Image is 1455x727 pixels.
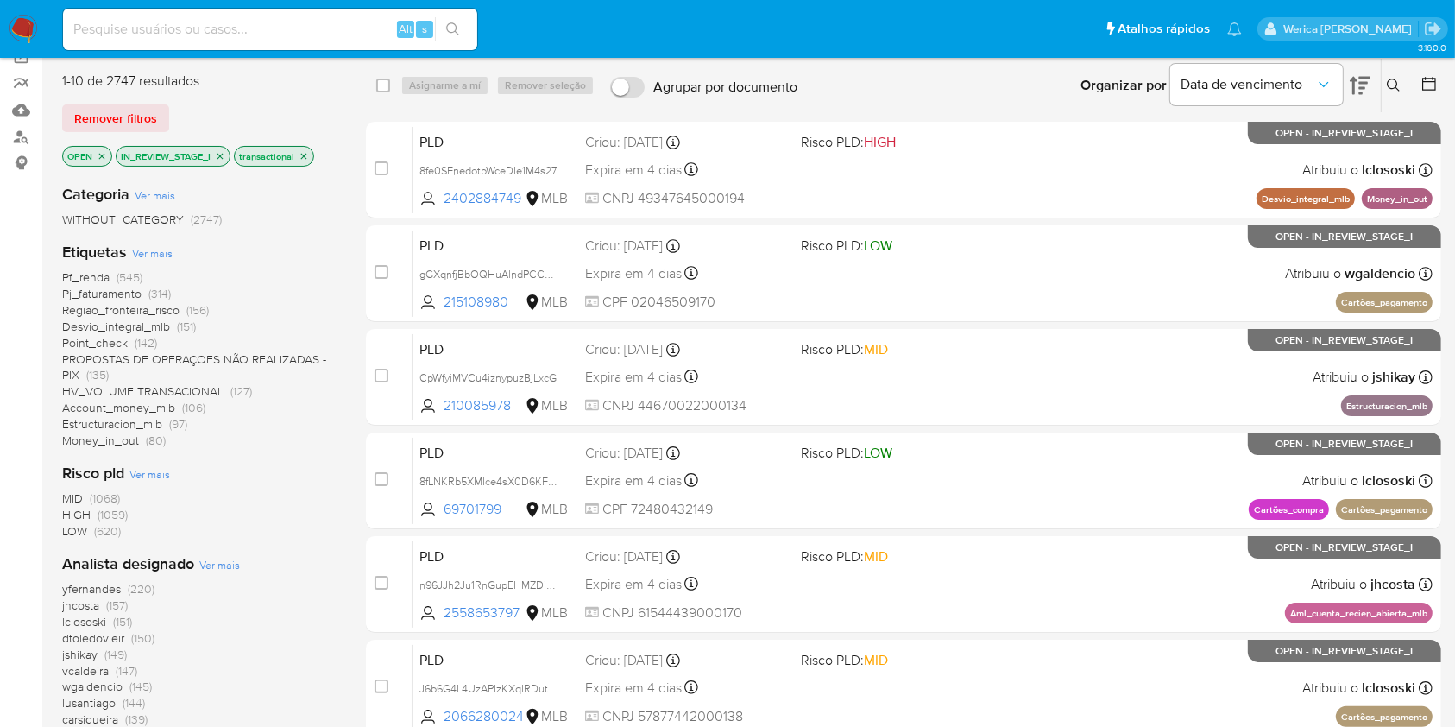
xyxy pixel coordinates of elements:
[422,21,427,37] span: s
[1118,20,1210,38] span: Atalhos rápidos
[63,18,477,41] input: Pesquise usuários ou casos...
[399,21,413,37] span: Alt
[1424,20,1442,38] a: Sair
[1283,21,1418,37] p: werica.jgaldencio@mercadolivre.com
[1227,22,1242,36] a: Notificações
[1418,41,1446,54] span: 3.160.0
[435,17,470,41] button: search-icon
